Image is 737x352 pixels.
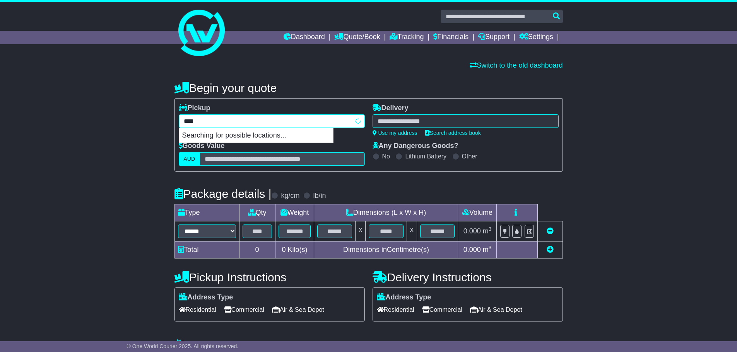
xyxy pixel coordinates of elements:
typeahead: Please provide city [179,114,365,128]
span: m [483,246,492,253]
label: Delivery [373,104,409,112]
a: Quote/Book [334,31,380,44]
span: Air & Sea Depot [272,304,324,316]
label: AUD [179,152,200,166]
h4: Delivery Instructions [373,271,563,284]
label: Address Type [377,293,431,302]
span: 0 [282,246,286,253]
a: Switch to the old dashboard [470,61,563,69]
h4: Warranty & Insurance [174,339,563,352]
a: Search address book [425,130,481,136]
span: Commercial [224,304,264,316]
td: x [407,221,417,241]
td: Volume [458,204,497,221]
a: Dashboard [284,31,325,44]
a: Add new item [547,246,554,253]
a: Remove this item [547,227,554,235]
td: Total [174,241,239,258]
a: Use my address [373,130,417,136]
label: Goods Value [179,142,225,150]
sup: 3 [489,245,492,250]
a: Tracking [390,31,424,44]
span: 0.000 [463,227,481,235]
label: Other [462,153,477,160]
h4: Pickup Instructions [174,271,365,284]
sup: 3 [489,226,492,232]
label: Lithium Battery [405,153,446,160]
h4: Begin your quote [174,82,563,94]
span: 0.000 [463,246,481,253]
a: Financials [433,31,469,44]
td: Kilo(s) [275,241,314,258]
label: Any Dangerous Goods? [373,142,458,150]
td: x [356,221,366,241]
label: No [382,153,390,160]
td: Dimensions (L x W x H) [314,204,458,221]
span: Residential [377,304,414,316]
span: Air & Sea Depot [470,304,522,316]
td: Weight [275,204,314,221]
a: Support [478,31,510,44]
span: © One World Courier 2025. All rights reserved. [127,343,239,349]
span: Residential [179,304,216,316]
label: kg/cm [281,192,299,200]
label: lb/in [313,192,326,200]
p: Searching for possible locations... [179,128,333,143]
td: Qty [239,204,275,221]
td: Dimensions in Centimetre(s) [314,241,458,258]
label: Pickup [179,104,210,112]
span: m [483,227,492,235]
td: Type [174,204,239,221]
label: Address Type [179,293,233,302]
td: 0 [239,241,275,258]
a: Settings [519,31,553,44]
span: Commercial [422,304,462,316]
h4: Package details | [174,187,272,200]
